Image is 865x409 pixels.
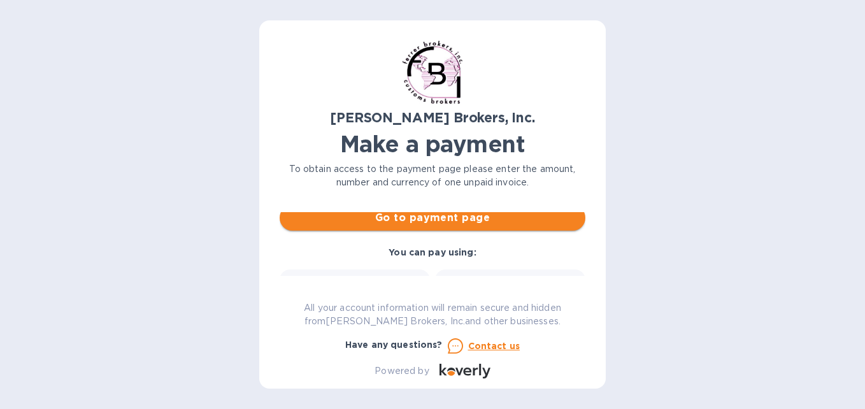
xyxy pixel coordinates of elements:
[345,340,443,350] b: Have any questions?
[389,247,476,257] b: You can pay using:
[330,110,534,126] b: [PERSON_NAME] Brokers, Inc.
[280,162,585,189] p: To obtain access to the payment page please enter the amount, number and currency of one unpaid i...
[280,131,585,157] h1: Make a payment
[375,364,429,378] p: Powered by
[290,210,575,226] span: Go to payment page
[280,301,585,328] p: All your account information will remain secure and hidden from [PERSON_NAME] Brokers, Inc. and o...
[280,205,585,231] button: Go to payment page
[468,341,520,351] u: Contact us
